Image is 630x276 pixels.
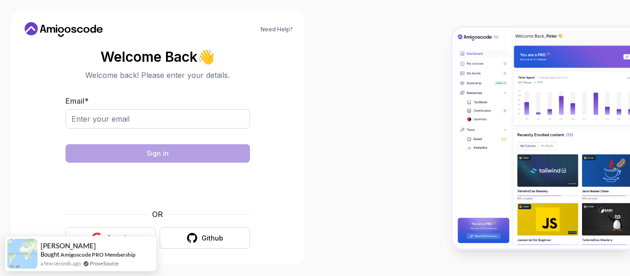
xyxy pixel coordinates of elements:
button: Github [160,227,250,249]
img: provesource social proof notification image [7,239,37,269]
a: Home link [22,22,105,37]
div: Sign in [147,149,169,158]
a: Need Help? [261,26,293,33]
label: Email * [65,96,89,106]
a: ProveSource [90,259,119,267]
div: Github [202,234,223,243]
h2: Welcome Back [65,49,250,64]
span: a few seconds ago [41,259,81,267]
div: Google [107,234,130,243]
button: Sign in [65,144,250,163]
p: Welcome back! Please enter your details. [65,70,250,81]
img: Amigoscode Dashboard [452,28,630,248]
iframe: Widget containing checkbox for hCaptcha security challenge [88,168,227,203]
button: Google [65,227,156,249]
span: Bought [41,251,59,258]
span: 👋 [197,49,214,64]
span: [PERSON_NAME] [41,242,96,250]
input: Enter your email [65,109,250,129]
a: Amigoscode PRO Membership [60,251,136,258]
p: OR [152,209,163,220]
